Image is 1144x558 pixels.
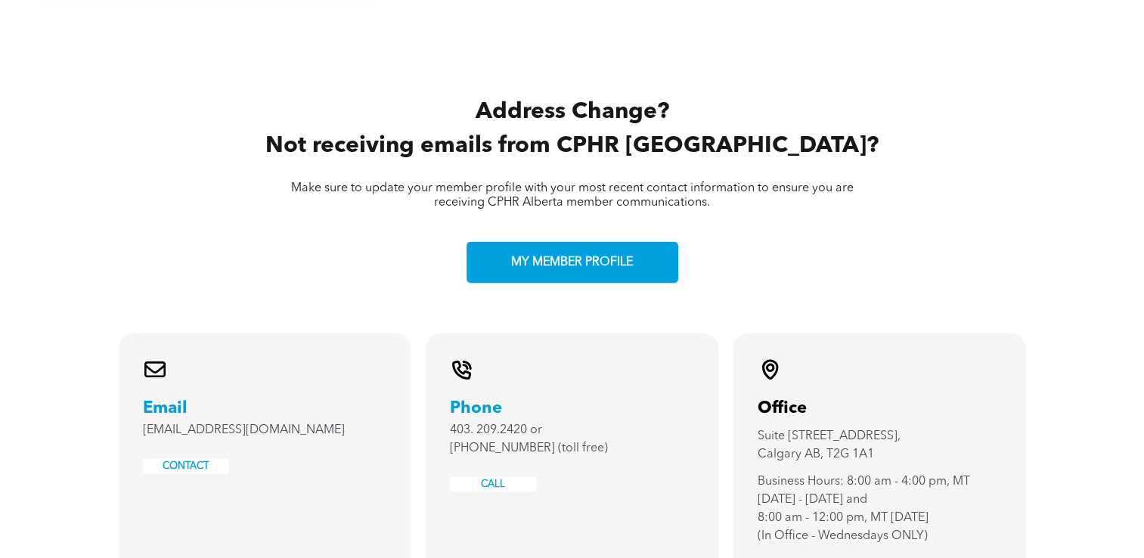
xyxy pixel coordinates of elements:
a: Email [143,400,188,417]
span: 8:00 am - 12:00 pm, MT [DATE] [758,512,929,524]
a: Phone [450,400,502,417]
span: Business Hours: 8:00 am - 4:00 pm, MT [DATE] - [DATE] and [758,476,970,506]
span: 403. 209.2420 or [450,424,542,436]
span: (In Office - Wednesdays ONLY) [758,530,928,542]
a: MY MEMBER PROFILE [467,242,678,284]
span: Make sure to update your member profile with your most recent contact information to ensure you a... [291,182,854,209]
span: MY MEMBER PROFILE [506,248,638,277]
span: [EMAIL_ADDRESS][DOMAIN_NAME] [143,424,345,436]
a: CALL [481,479,505,489]
span: Suite [STREET_ADDRESS], [758,430,901,442]
span: Office [758,400,807,417]
span: Address Change? [476,101,669,123]
span: [PHONE_NUMBER] (toll free) [450,442,608,454]
span: Not receiving emails from CPHR [GEOGRAPHIC_DATA]? [265,135,879,157]
a: CONTACT [163,461,209,471]
span: Calgary AB, T2G 1A1 [758,448,874,460]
